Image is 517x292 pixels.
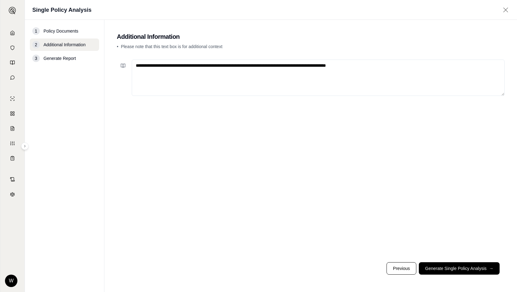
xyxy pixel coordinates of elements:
[2,107,23,120] a: Policy Comparisons
[2,187,23,201] a: Legal Search Engine
[9,7,16,14] img: Expand sidebar
[419,262,500,275] button: Generate Single Policy Analysis→
[2,122,23,135] a: Claim Coverage
[2,56,23,70] a: Prompt Library
[21,142,29,150] button: Expand sidebar
[2,137,23,150] a: Custom Report
[2,92,23,106] a: Single Policy
[121,44,222,49] span: Please note that this text box is for additional context
[117,44,118,49] span: •
[32,27,40,35] div: 1
[489,265,493,272] span: →
[2,151,23,165] a: Coverage Table
[32,6,91,14] h1: Single Policy Analysis
[387,262,416,275] button: Previous
[6,4,19,17] button: Expand sidebar
[32,55,40,62] div: 3
[43,42,85,48] span: Additional Information
[2,26,23,40] a: Home
[5,275,17,287] div: W
[43,55,76,61] span: Generate Report
[2,41,23,55] a: Documents Vault
[117,32,505,41] h2: Additional Information
[43,28,78,34] span: Policy Documents
[32,41,40,48] div: 2
[2,173,23,186] a: Contract Analysis
[2,71,23,84] a: Chat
